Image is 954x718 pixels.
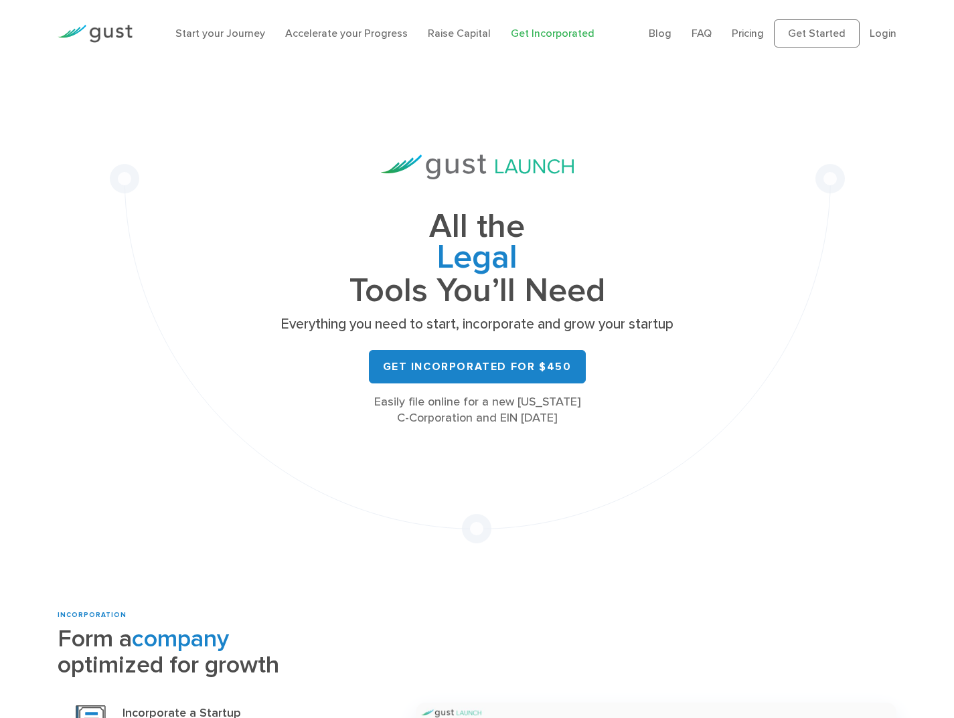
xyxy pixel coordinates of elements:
[58,610,395,620] div: INCORPORATION
[276,315,678,334] p: Everything you need to start, incorporate and grow your startup
[649,27,671,39] a: Blog
[774,19,860,48] a: Get Started
[276,394,678,426] div: Easily file online for a new [US_STATE] C-Corporation and EIN [DATE]
[870,27,896,39] a: Login
[175,27,265,39] a: Start your Journey
[428,27,491,39] a: Raise Capital
[732,27,764,39] a: Pricing
[58,25,133,43] img: Gust Logo
[58,626,395,678] h2: Form a optimized for growth
[132,624,229,653] span: company
[276,211,678,306] h1: All the Tools You’ll Need
[276,242,678,276] span: Legal
[511,27,594,39] a: Get Incorporated
[285,27,408,39] a: Accelerate your Progress
[381,155,574,179] img: Gust Launch Logo
[369,350,586,383] a: Get Incorporated for $450
[692,27,712,39] a: FAQ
